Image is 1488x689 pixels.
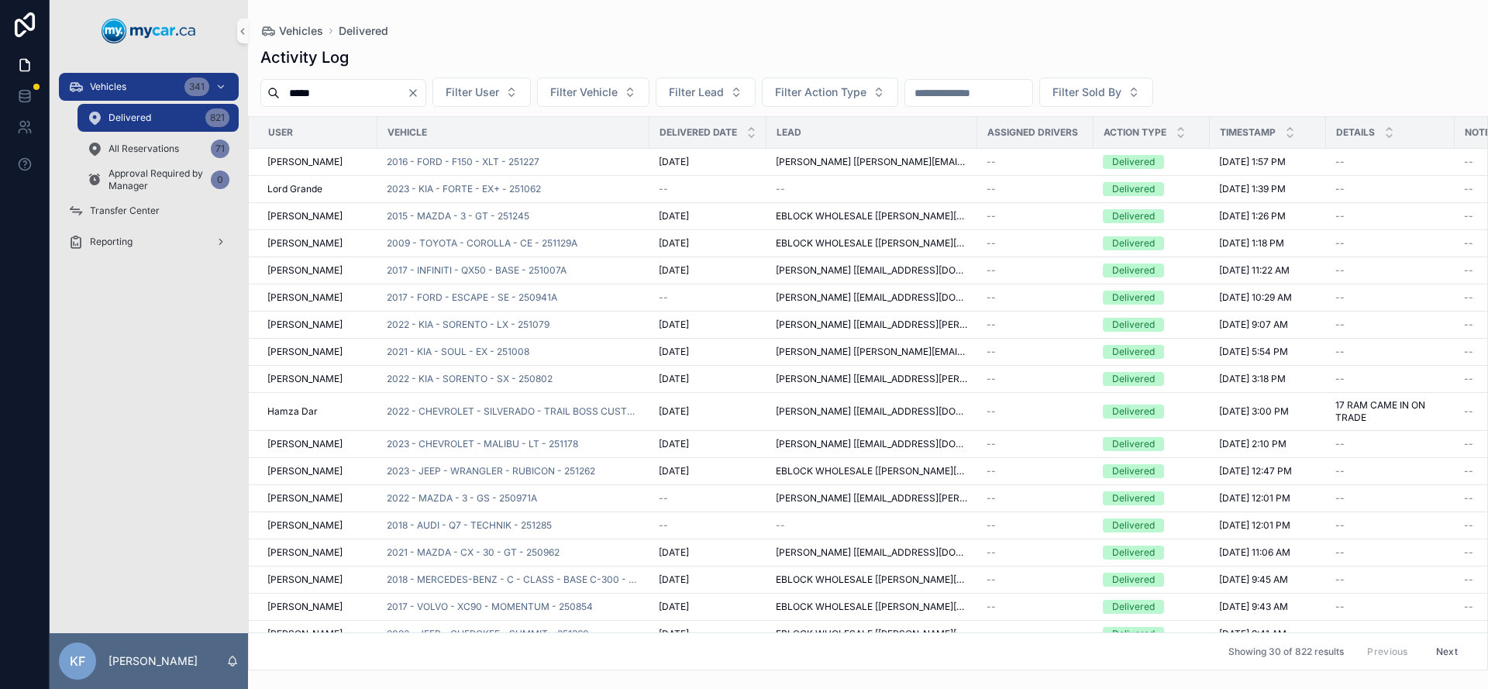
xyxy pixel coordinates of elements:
[267,438,343,450] span: [PERSON_NAME]
[987,373,996,385] span: --
[267,601,343,613] span: [PERSON_NAME]
[1112,291,1155,305] div: Delivered
[77,135,239,163] a: All Reservations71
[387,183,541,195] span: 2023 - KIA - FORTE - EX+ - 251062
[987,346,996,358] span: --
[1219,405,1289,418] span: [DATE] 3:00 PM
[90,236,133,248] span: Reporting
[659,405,689,418] span: [DATE]
[987,438,996,450] span: --
[1112,182,1155,196] div: Delivered
[775,84,866,100] span: Filter Action Type
[1219,465,1292,477] span: [DATE] 12:47 PM
[387,546,560,559] a: 2021 - MAZDA - CX - 30 - GT - 250962
[205,109,229,127] div: 821
[776,291,968,304] span: [PERSON_NAME] [[EMAIL_ADDRESS][DOMAIN_NAME]]
[59,73,239,101] a: Vehicles341
[659,183,668,195] span: --
[659,210,689,222] span: [DATE]
[1219,156,1286,168] span: [DATE] 1:57 PM
[776,264,968,277] span: [PERSON_NAME] [[EMAIL_ADDRESS][DOMAIN_NAME]]
[1464,492,1473,505] span: --
[669,84,724,100] span: Filter Lead
[1335,183,1345,195] span: --
[1464,628,1473,640] span: --
[108,112,151,124] span: Delivered
[339,23,388,39] a: Delivered
[267,546,343,559] span: [PERSON_NAME]
[1335,574,1345,586] span: --
[1112,518,1155,532] div: Delivered
[776,519,785,532] span: --
[387,346,529,358] a: 2021 - KIA - SOUL - EX - 251008
[659,373,689,385] span: [DATE]
[776,183,785,195] span: --
[407,87,425,99] button: Clear
[267,492,343,505] span: [PERSON_NAME]
[1335,210,1345,222] span: --
[659,519,668,532] span: --
[387,574,640,586] a: 2018 - MERCEDES-BENZ - C - CLASS - BASE C-300 - 250928
[1219,519,1290,532] span: [DATE] 12:01 PM
[659,574,689,586] span: [DATE]
[387,405,640,418] span: 2022 - CHEVROLET - SILVERADO - TRAIL BOSS CUSTOM - 251031
[387,264,567,277] a: 2017 - INFINITI - QX50 - BASE - 251007A
[776,405,968,418] span: [PERSON_NAME] [[EMAIL_ADDRESS][DOMAIN_NAME]]
[387,492,537,505] span: 2022 - MAZDA - 3 - GS - 250971A
[1464,264,1473,277] span: --
[1219,237,1284,250] span: [DATE] 1:18 PM
[1335,264,1345,277] span: --
[1335,519,1345,532] span: --
[1112,405,1155,419] div: Delivered
[1335,628,1345,640] span: --
[108,143,179,155] span: All Reservations
[267,628,343,640] span: [PERSON_NAME]
[1335,465,1345,477] span: --
[776,628,968,640] span: EBLOCK WHOLESALE [[PERSON_NAME][EMAIL_ADDRESS][PERSON_NAME][DOMAIN_NAME]]
[776,346,968,358] span: [PERSON_NAME] [[PERSON_NAME][EMAIL_ADDRESS][DOMAIN_NAME]]
[387,438,578,450] span: 2023 - CHEVROLET - MALIBU - LT - 251178
[1336,126,1375,139] span: Details
[1219,346,1288,358] span: [DATE] 5:54 PM
[1335,492,1345,505] span: --
[260,23,323,39] a: Vehicles
[211,171,229,189] div: 0
[1219,210,1286,222] span: [DATE] 1:26 PM
[1335,546,1345,559] span: --
[1464,438,1473,450] span: --
[776,156,968,168] span: [PERSON_NAME] [[PERSON_NAME][EMAIL_ADDRESS][DOMAIN_NAME]]
[432,78,531,107] button: Select Button
[987,465,996,477] span: --
[659,438,689,450] span: [DATE]
[659,319,689,331] span: [DATE]
[387,156,539,168] a: 2016 - FORD - F150 - XLT - 251227
[387,373,553,385] span: 2022 - KIA - SORENTO - SX - 250802
[59,228,239,256] a: Reporting
[387,210,529,222] a: 2015 - MAZDA - 3 - GT - 251245
[1112,264,1155,277] div: Delivered
[387,319,549,331] a: 2022 - KIA - SORENTO - LX - 251079
[1112,209,1155,223] div: Delivered
[987,519,996,532] span: --
[776,492,968,505] span: [PERSON_NAME] [[EMAIL_ADDRESS][PERSON_NAME][DOMAIN_NAME]]
[387,291,557,304] a: 2017 - FORD - ESCAPE - SE - 250941A
[987,319,996,331] span: --
[1219,183,1286,195] span: [DATE] 1:39 PM
[656,78,756,107] button: Select Button
[987,183,996,195] span: --
[267,291,343,304] span: [PERSON_NAME]
[267,465,343,477] span: [PERSON_NAME]
[77,166,239,194] a: Approval Required by Manager0
[1464,519,1473,532] span: --
[1335,237,1345,250] span: --
[267,156,343,168] span: [PERSON_NAME]
[70,652,85,670] span: KF
[279,23,323,39] span: Vehicles
[1425,639,1469,663] button: Next
[1464,291,1473,304] span: --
